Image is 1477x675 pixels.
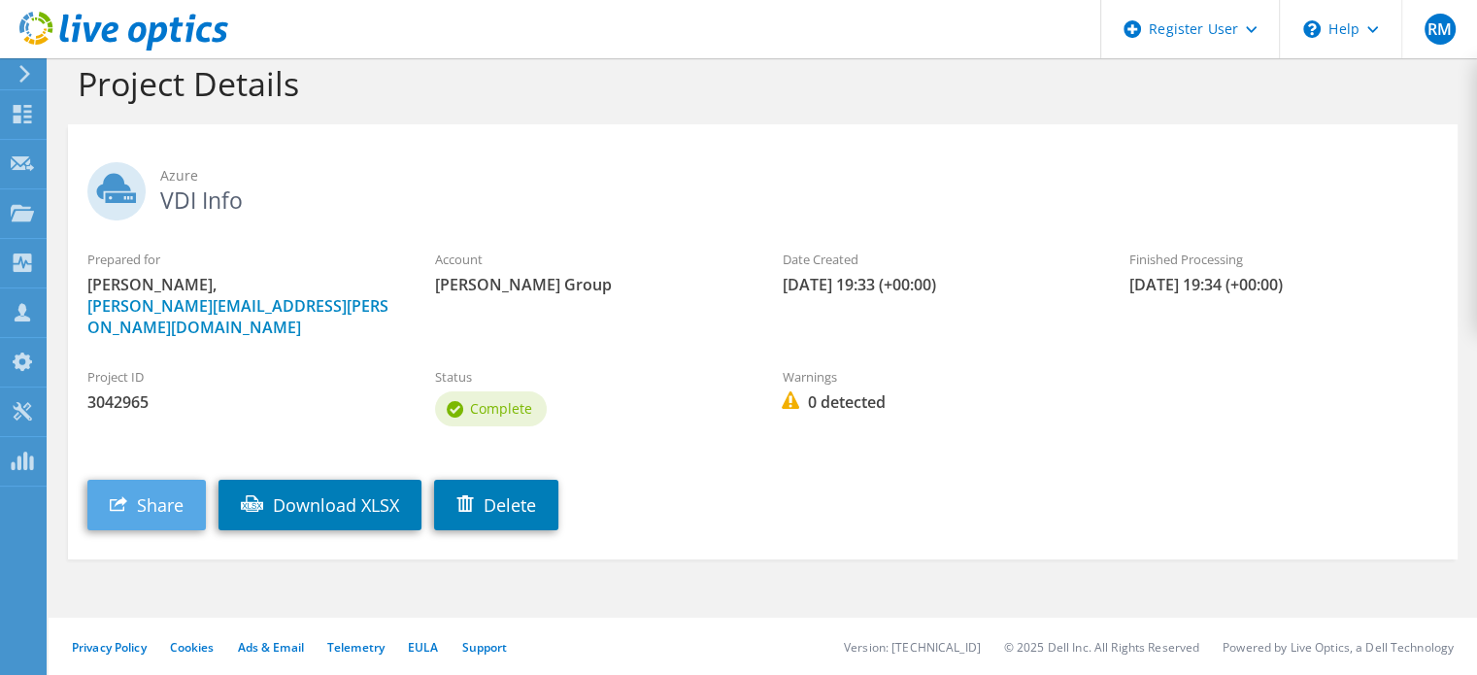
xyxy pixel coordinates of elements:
a: [PERSON_NAME][EMAIL_ADDRESS][PERSON_NAME][DOMAIN_NAME] [87,295,388,338]
label: Finished Processing [1129,250,1438,269]
span: [PERSON_NAME], [87,274,396,338]
span: RM [1425,14,1456,45]
li: Version: [TECHNICAL_ID] [844,639,981,656]
a: Privacy Policy [72,639,147,656]
a: EULA [408,639,438,656]
a: Share [87,480,206,530]
label: Prepared for [87,250,396,269]
span: 0 detected [782,391,1091,413]
h1: Project Details [78,63,1438,104]
label: Date Created [782,250,1091,269]
span: [PERSON_NAME] Group [435,274,744,295]
span: 3042965 [87,391,396,413]
a: Delete [434,480,558,530]
h2: VDI Info [87,162,1438,211]
a: Download XLSX [218,480,421,530]
a: Telemetry [327,639,385,656]
svg: \n [1303,20,1321,38]
label: Project ID [87,367,396,387]
span: [DATE] 19:34 (+00:00) [1129,274,1438,295]
label: Warnings [782,367,1091,387]
li: © 2025 Dell Inc. All Rights Reserved [1004,639,1199,656]
label: Status [435,367,744,387]
a: Cookies [170,639,215,656]
span: Azure [160,165,1438,186]
span: Complete [470,399,532,418]
label: Account [435,250,744,269]
span: [DATE] 19:33 (+00:00) [782,274,1091,295]
a: Support [461,639,507,656]
a: Ads & Email [238,639,304,656]
li: Powered by Live Optics, a Dell Technology [1223,639,1454,656]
